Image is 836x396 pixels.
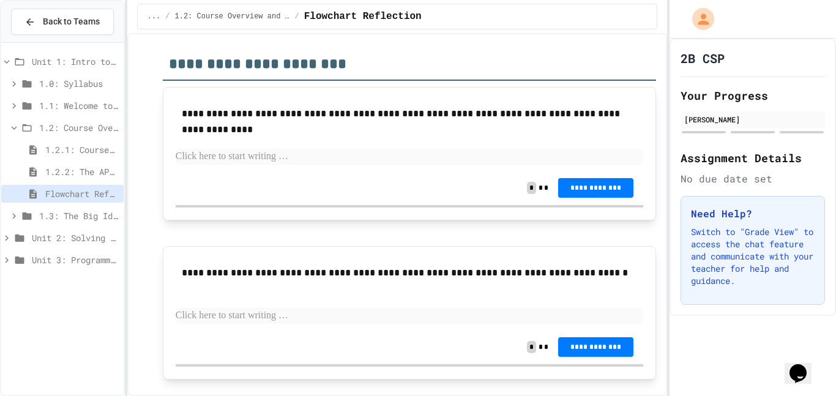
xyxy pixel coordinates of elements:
[679,5,717,33] div: My Account
[39,209,119,222] span: 1.3: The Big Ideas
[11,9,114,35] button: Back to Teams
[304,9,422,24] span: Flowchart Reflection
[294,12,299,21] span: /
[684,114,821,125] div: [PERSON_NAME]
[45,187,119,200] span: Flowchart Reflection
[681,149,825,166] h2: Assignment Details
[691,226,815,287] p: Switch to "Grade View" to access the chat feature and communicate with your teacher for help and ...
[45,143,119,156] span: 1.2.1: Course Overview
[681,50,725,67] h1: 2B CSP
[32,253,119,266] span: Unit 3: Programming with Python
[39,99,119,112] span: 1.1: Welcome to Computer Science
[39,77,119,90] span: 1.0: Syllabus
[43,15,100,28] span: Back to Teams
[39,121,119,134] span: 1.2: Course Overview and the AP Exam
[681,87,825,104] h2: Your Progress
[785,347,824,384] iframe: chat widget
[175,12,290,21] span: 1.2: Course Overview and the AP Exam
[147,12,161,21] span: ...
[45,165,119,178] span: 1.2.2: The AP Exam
[691,206,815,221] h3: Need Help?
[681,171,825,186] div: No due date set
[32,55,119,68] span: Unit 1: Intro to Computer Science
[165,12,170,21] span: /
[32,231,119,244] span: Unit 2: Solving Problems in Computer Science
